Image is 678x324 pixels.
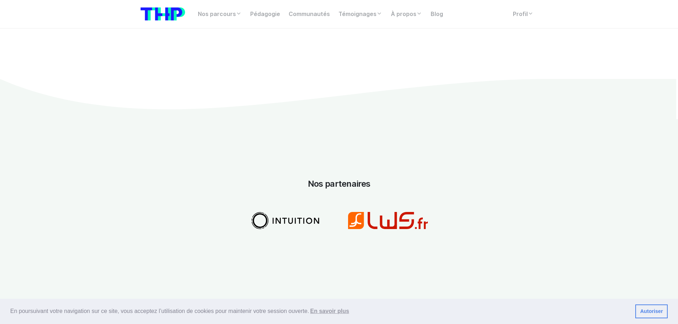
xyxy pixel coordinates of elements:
[10,306,630,317] span: En poursuivant votre navigation sur ce site, vous acceptez l’utilisation de cookies pour mainteni...
[509,7,538,21] a: Profil
[194,7,246,21] a: Nos parcours
[246,7,284,21] a: Pédagogie
[309,306,350,317] a: learn more about cookies
[250,212,322,229] img: Intuition
[284,7,334,21] a: Communautés
[635,304,668,319] a: dismiss cookie message
[141,7,185,21] img: logo
[334,7,387,21] a: Témoignages
[426,7,447,21] a: Blog
[141,179,538,189] h3: Nos partenaires
[387,7,426,21] a: À propos
[348,212,428,229] img: LWS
